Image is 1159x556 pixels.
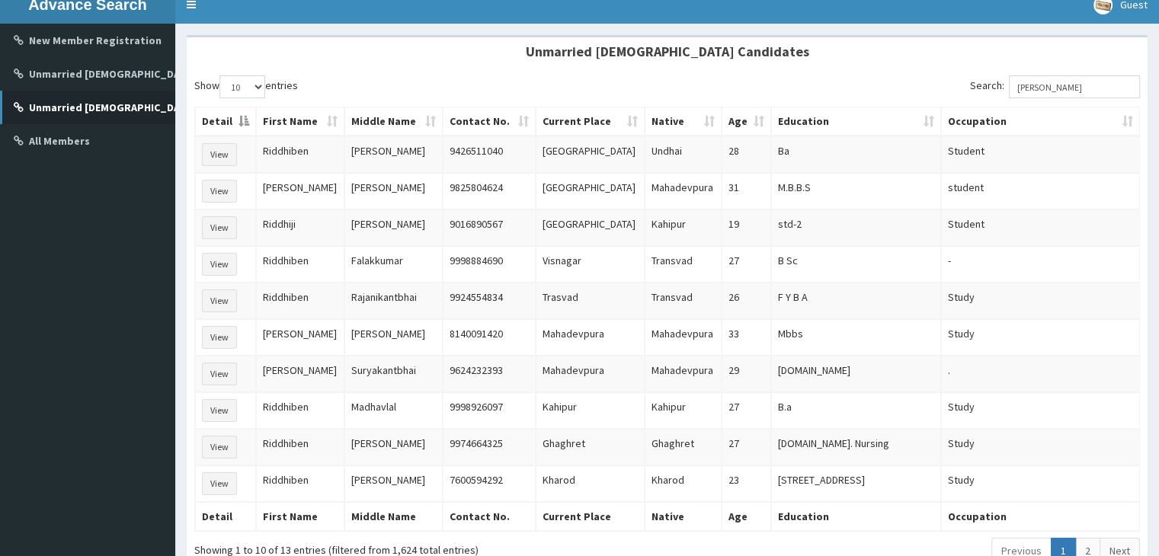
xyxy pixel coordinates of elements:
[202,436,237,459] button: View
[722,502,771,531] th: Age
[536,136,645,173] td: [GEOGRAPHIC_DATA]
[970,75,1140,98] label: Search:
[536,356,645,392] td: Mahadevpura
[202,216,237,239] button: View
[941,429,1139,465] td: Study
[443,465,535,502] td: 7600594292
[443,173,535,209] td: 9825804624
[194,75,298,98] label: Show entries
[645,502,722,531] th: Native
[722,356,771,392] td: 29
[344,136,443,173] td: [PERSON_NAME]
[645,392,722,429] td: Kahipur
[771,502,940,531] th: Education
[256,465,344,502] td: Riddhiben
[256,319,344,356] td: [PERSON_NAME]
[941,356,1139,392] td: .
[344,429,443,465] td: [PERSON_NAME]
[941,392,1139,429] td: Study
[771,356,940,392] td: [DOMAIN_NAME]
[195,107,256,136] th: Detail: activate to sort column descending
[722,173,771,209] td: 31
[344,173,443,209] td: [PERSON_NAME]
[645,283,722,319] td: Transvad
[941,465,1139,502] td: Study
[219,75,265,98] select: Showentries
[722,465,771,502] td: 23
[536,246,645,283] td: Visnagar
[722,107,771,136] th: Age: activate to sort column ascending
[443,283,535,319] td: 9924554834
[256,429,344,465] td: Riddhiben
[722,283,771,319] td: 26
[536,429,645,465] td: Ghaghret
[722,246,771,283] td: 27
[536,107,645,136] th: Current Place: activate to sort column ascending
[202,399,237,422] button: View
[344,502,443,531] th: Middle Name
[941,502,1139,531] th: Occupation
[29,134,90,148] b: All Members
[443,356,535,392] td: 9624232393
[29,34,162,47] b: New Member Registration
[344,356,443,392] td: Suryakantbhai
[443,246,535,283] td: 9998884690
[771,429,940,465] td: [DOMAIN_NAME]. Nursing
[771,283,940,319] td: F Y B A
[645,107,722,136] th: Native: activate to sort column ascending
[771,392,940,429] td: B.a
[771,465,940,502] td: [STREET_ADDRESS]
[256,136,344,173] td: Riddhiben
[344,465,443,502] td: [PERSON_NAME]
[202,289,237,312] button: View
[645,209,722,246] td: Kahipur
[202,143,237,166] button: View
[941,173,1139,209] td: student
[722,392,771,429] td: 27
[344,246,443,283] td: Falakkumar
[645,246,722,283] td: Transvad
[536,465,645,502] td: Kharod
[941,319,1139,356] td: Study
[344,209,443,246] td: [PERSON_NAME]
[202,472,237,495] button: View
[526,43,809,60] b: Unmarried [DEMOGRAPHIC_DATA] Candidates
[443,502,535,531] th: Contact No.
[29,67,250,81] b: Unmarried [DEMOGRAPHIC_DATA] Candidate
[256,107,344,136] th: First Name: activate to sort column ascending
[195,502,256,531] th: Detail
[941,209,1139,246] td: Student
[443,392,535,429] td: 9998926097
[771,173,940,209] td: M.B.B.S
[256,283,344,319] td: Riddhiben
[645,429,722,465] td: Ghaghret
[344,107,443,136] th: Middle Name: activate to sort column ascending
[344,392,443,429] td: Madhavlal
[722,319,771,356] td: 33
[256,502,344,531] th: First Name
[443,107,535,136] th: Contact No.: activate to sort column ascending
[645,356,722,392] td: Mahadevpura
[202,180,237,203] button: View
[443,429,535,465] td: 9974664325
[536,283,645,319] td: Trasvad
[771,246,940,283] td: B Sc
[256,209,344,246] td: Riddhiji
[202,363,237,385] button: View
[536,392,645,429] td: Kahipur
[771,107,940,136] th: Education: activate to sort column ascending
[443,136,535,173] td: 9426511040
[771,319,940,356] td: Mbbs
[443,319,535,356] td: 8140091420
[29,101,250,114] b: Unmarried [DEMOGRAPHIC_DATA] Candidate
[722,429,771,465] td: 27
[256,392,344,429] td: Riddhiben
[722,136,771,173] td: 28
[941,246,1139,283] td: -
[536,502,645,531] th: Current Place
[722,209,771,246] td: 19
[645,319,722,356] td: Mahadevpura
[771,209,940,246] td: std-2
[202,253,237,276] button: View
[256,356,344,392] td: [PERSON_NAME]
